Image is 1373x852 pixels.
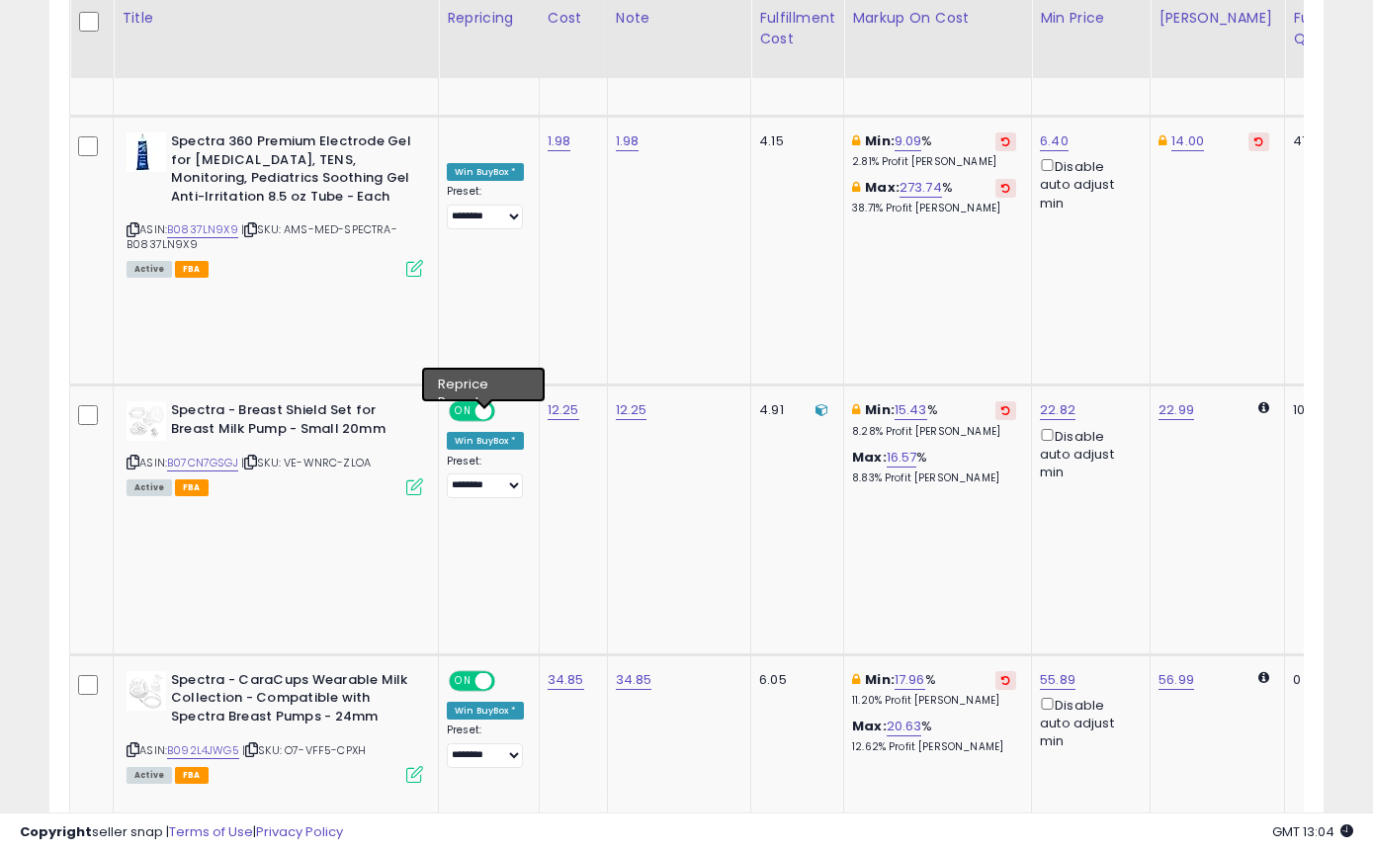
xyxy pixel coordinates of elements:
div: 4.91 [759,401,828,419]
div: 4753 [1293,132,1354,150]
b: Max: [865,178,900,197]
div: Fulfillment Cost [759,8,835,49]
div: 6.05 [759,671,828,689]
p: 8.83% Profit [PERSON_NAME] [852,471,1016,485]
span: All listings currently available for purchase on Amazon [127,479,172,496]
div: Note [616,8,742,29]
a: 1.98 [548,131,571,151]
p: 38.71% Profit [PERSON_NAME] [852,202,1016,215]
span: OFF [492,672,524,689]
div: ASIN: [127,671,423,781]
span: | SKU: AMS-MED-SPECTRA-B0837LN9X9 [127,221,397,251]
a: 55.89 [1040,670,1075,690]
div: Preset: [447,455,524,499]
span: ON [451,403,475,420]
a: B092L4JWG5 [167,742,239,759]
div: % [852,132,1016,169]
div: Cost [548,8,599,29]
a: Terms of Use [169,822,253,841]
a: B07CN7GSGJ [167,455,238,471]
p: 12.62% Profit [PERSON_NAME] [852,740,1016,754]
img: 31QY82whBcL._SL40_.jpg [127,132,166,172]
div: 109 [1293,401,1354,419]
b: Max: [852,717,887,735]
div: % [852,179,1016,215]
div: % [852,718,1016,754]
div: Win BuyBox * [447,702,524,720]
span: | SKU: VE-WNRC-ZLOA [241,455,371,470]
div: 0 [1293,671,1354,689]
b: Min: [865,131,895,150]
a: 22.99 [1158,400,1194,420]
img: 31P2MTeGtoL._SL40_.jpg [127,401,166,441]
b: Max: [852,448,887,467]
a: 17.96 [895,670,925,690]
span: OFF [492,403,524,420]
span: FBA [175,261,209,278]
a: Privacy Policy [256,822,343,841]
div: Markup on Cost [852,8,1023,29]
div: Preset: [447,185,524,229]
a: 12.25 [548,400,579,420]
a: 6.40 [1040,131,1069,151]
a: 56.99 [1158,670,1194,690]
div: Preset: [447,724,524,768]
span: | SKU: O7-VFF5-CPXH [242,742,366,758]
strong: Copyright [20,822,92,841]
b: Spectra - Breast Shield Set for Breast Milk Pump - Small 20mm [171,401,411,443]
a: 15.43 [895,400,927,420]
a: 12.25 [616,400,647,420]
div: Min Price [1040,8,1142,29]
a: 1.98 [616,131,640,151]
div: % [852,671,1016,708]
div: % [852,401,1016,438]
a: 34.85 [616,670,652,690]
div: 4.15 [759,132,828,150]
b: Min: [865,400,895,419]
a: 273.74 [900,178,942,198]
div: Win BuyBox * [447,163,524,181]
div: [PERSON_NAME] [1158,8,1276,29]
div: Win BuyBox * [447,432,524,450]
div: seller snap | | [20,823,343,842]
p: 8.28% Profit [PERSON_NAME] [852,425,1016,439]
span: FBA [175,479,209,496]
span: All listings currently available for purchase on Amazon [127,767,172,784]
a: 16.57 [887,448,917,468]
a: B0837LN9X9 [167,221,238,238]
div: Disable auto adjust min [1040,694,1135,751]
span: FBA [175,767,209,784]
div: Title [122,8,430,29]
div: ASIN: [127,132,423,275]
div: Fulfillable Quantity [1293,8,1361,49]
span: 2025-08-14 13:04 GMT [1272,822,1353,841]
img: 31A9PCIwASL._SL40_.jpg [127,671,166,711]
b: Spectra 360 Premium Electrode Gel for [MEDICAL_DATA], TENS, Monitoring, Pediatrics Soothing Gel A... [171,132,411,211]
a: 34.85 [548,670,584,690]
a: 22.82 [1040,400,1075,420]
div: Disable auto adjust min [1040,155,1135,213]
div: Disable auto adjust min [1040,425,1135,482]
b: Min: [865,670,895,689]
a: 20.63 [887,717,922,736]
p: 11.20% Profit [PERSON_NAME] [852,694,1016,708]
span: All listings currently available for purchase on Amazon [127,261,172,278]
a: 9.09 [895,131,922,151]
span: ON [451,672,475,689]
div: % [852,449,1016,485]
a: 14.00 [1171,131,1204,151]
b: Spectra - CaraCups Wearable Milk Collection - Compatible with Spectra Breast Pumps - 24mm [171,671,411,731]
div: ASIN: [127,401,423,493]
div: Repricing [447,8,531,29]
p: 2.81% Profit [PERSON_NAME] [852,155,1016,169]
